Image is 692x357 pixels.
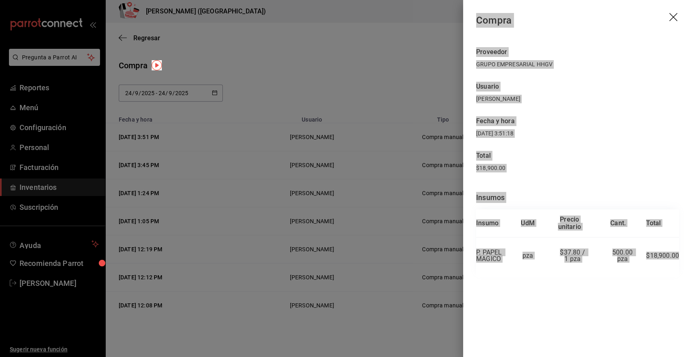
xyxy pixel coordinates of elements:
[476,220,498,227] div: Insumo
[476,151,679,161] div: Total
[476,13,511,28] div: Compra
[476,237,509,274] td: P. PAPEL MAGICO
[646,252,679,259] span: $18,900.00
[476,60,679,69] div: GRUPO EMPRESARIAL HHGV
[476,82,679,91] div: Usuario
[646,220,661,227] div: Total
[558,216,581,231] div: Precio unitario
[612,248,634,263] span: 500.00 pza
[476,165,505,171] span: $18,900.00
[669,13,679,23] button: drag
[152,60,162,70] img: Tooltip marker
[476,116,578,126] div: Fecha y hora
[610,220,626,227] div: Cant.
[476,95,679,103] div: [PERSON_NAME]
[476,192,679,203] div: Insumos
[560,248,587,263] span: $37.80 / 1 pza
[476,129,578,138] div: [DATE] 3:51:18
[521,220,535,227] div: UdM
[509,237,546,274] td: pza
[476,47,679,57] div: Proveedor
